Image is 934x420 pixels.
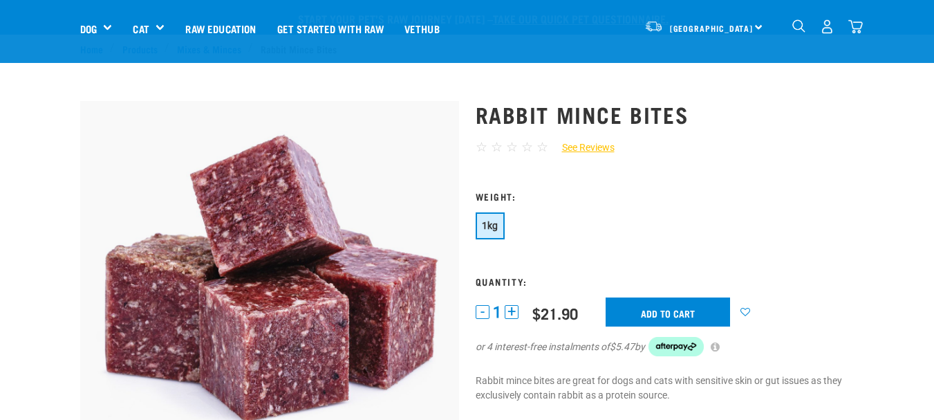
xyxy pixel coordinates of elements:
[476,102,854,127] h1: Rabbit Mince Bites
[820,19,834,34] img: user.png
[476,139,487,155] span: ☆
[670,26,754,30] span: [GEOGRAPHIC_DATA]
[476,305,489,319] button: -
[505,305,519,319] button: +
[521,139,533,155] span: ☆
[506,139,518,155] span: ☆
[476,276,854,286] h3: Quantity:
[848,19,863,34] img: home-icon@2x.png
[536,139,548,155] span: ☆
[133,21,149,37] a: Cat
[267,1,394,56] a: Get started with Raw
[476,191,854,201] h3: Weight:
[532,304,578,322] div: $21.90
[175,1,266,56] a: Raw Education
[476,374,854,403] p: Rabbit mince bites are great for dogs and cats with sensitive skin or gut issues as they exclusiv...
[610,340,635,354] span: $5.47
[476,212,505,239] button: 1kg
[476,337,854,356] div: or 4 interest-free instalments of by
[394,1,450,56] a: Vethub
[491,139,503,155] span: ☆
[648,337,704,356] img: Afterpay
[482,220,498,231] span: 1kg
[792,19,805,33] img: home-icon-1@2x.png
[606,298,730,327] input: Add to cart
[644,20,663,33] img: van-moving.png
[493,305,501,320] span: 1
[548,140,615,155] a: See Reviews
[80,21,97,37] a: Dog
